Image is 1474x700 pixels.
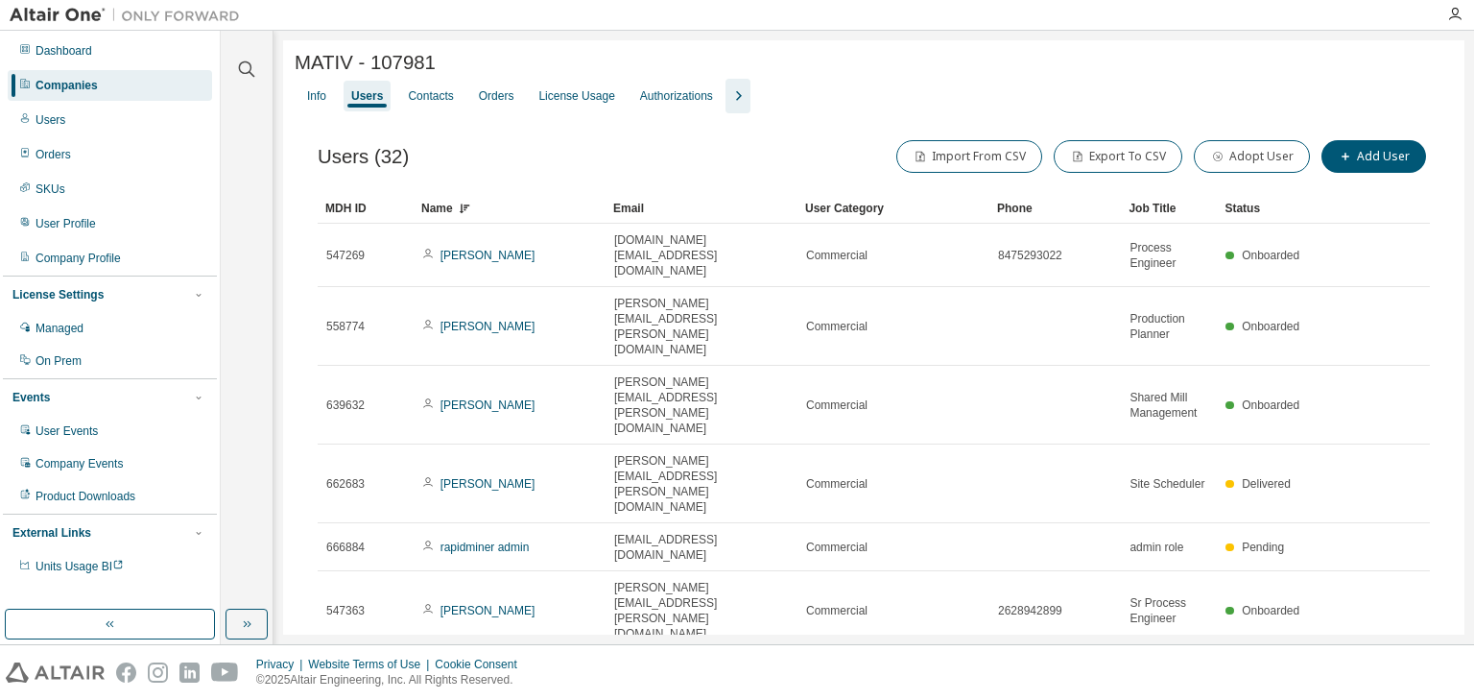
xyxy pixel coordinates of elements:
img: facebook.svg [116,663,136,683]
button: Export To CSV [1054,140,1182,173]
span: Delivered [1242,477,1291,491]
div: Events [12,390,50,405]
span: [PERSON_NAME][EMAIL_ADDRESS][PERSON_NAME][DOMAIN_NAME] [614,374,789,436]
div: Name [421,193,598,224]
span: 639632 [326,398,365,413]
button: Add User [1321,140,1426,173]
div: Cookie Consent [435,657,528,672]
img: linkedin.svg [179,663,200,683]
span: Production Planner [1129,311,1208,342]
span: Sr Process Engineer [1129,595,1208,626]
span: Site Scheduler [1129,476,1204,492]
span: 2628942899 [998,603,1062,618]
span: Onboarded [1242,398,1299,412]
span: 547363 [326,603,365,618]
span: Commercial [806,540,868,555]
div: SKUs [36,181,65,197]
span: 558774 [326,319,365,334]
a: [PERSON_NAME] [440,398,535,412]
img: youtube.svg [211,663,239,683]
div: Website Terms of Use [308,657,435,672]
div: Company Profile [36,251,121,266]
span: 547269 [326,248,365,263]
div: Dashboard [36,43,92,59]
img: altair_logo.svg [6,663,105,683]
a: [PERSON_NAME] [440,477,535,491]
a: rapidminer admin [440,541,530,554]
div: Info [307,88,326,104]
div: Orders [36,147,71,162]
div: Email [613,193,790,224]
img: instagram.svg [148,663,168,683]
div: Phone [997,193,1113,224]
div: Managed [36,321,83,336]
span: Onboarded [1242,249,1299,262]
div: MDH ID [325,193,406,224]
span: [PERSON_NAME][EMAIL_ADDRESS][PERSON_NAME][DOMAIN_NAME] [614,296,789,357]
a: [PERSON_NAME] [440,249,535,262]
div: Users [36,112,65,128]
span: Commercial [806,248,868,263]
span: 8475293022 [998,248,1062,263]
a: [PERSON_NAME] [440,604,535,617]
span: Commercial [806,398,868,413]
div: User Category [805,193,982,224]
div: Companies [36,78,98,93]
span: [PERSON_NAME][EMAIL_ADDRESS][PERSON_NAME][DOMAIN_NAME] [614,580,789,641]
span: Commercial [806,603,868,618]
span: MATIV - 107981 [295,52,436,74]
a: [PERSON_NAME] [440,320,535,333]
span: Onboarded [1242,320,1299,333]
span: Commercial [806,319,868,334]
div: User Events [36,423,98,439]
div: Authorizations [640,88,713,104]
div: Company Events [36,456,123,471]
div: Users [351,88,383,104]
div: Orders [479,88,514,104]
div: Job Title [1129,193,1209,224]
div: License Usage [538,88,614,104]
span: Units Usage BI [36,560,124,573]
img: Altair One [10,6,250,25]
div: User Profile [36,216,96,231]
span: Users (32) [318,146,409,168]
span: [PERSON_NAME][EMAIL_ADDRESS][PERSON_NAME][DOMAIN_NAME] [614,453,789,515]
span: 662683 [326,476,365,492]
p: © 2025 Altair Engineering, Inc. All Rights Reserved. [256,672,529,688]
span: 666884 [326,540,365,555]
span: [EMAIL_ADDRESS][DOMAIN_NAME] [614,532,789,563]
span: Onboarded [1242,604,1299,617]
span: admin role [1129,540,1183,555]
span: Process Engineer [1129,240,1208,271]
div: Status [1224,193,1305,224]
div: On Prem [36,353,82,369]
div: Privacy [256,657,308,672]
div: External Links [12,525,91,541]
div: Product Downloads [36,489,135,504]
div: Contacts [408,88,453,104]
button: Adopt User [1194,140,1310,173]
span: Commercial [806,476,868,492]
span: [DOMAIN_NAME][EMAIL_ADDRESS][DOMAIN_NAME] [614,232,789,278]
div: License Settings [12,287,104,302]
button: Import From CSV [896,140,1042,173]
span: Pending [1242,541,1284,554]
span: Shared Mill Management [1129,390,1208,421]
